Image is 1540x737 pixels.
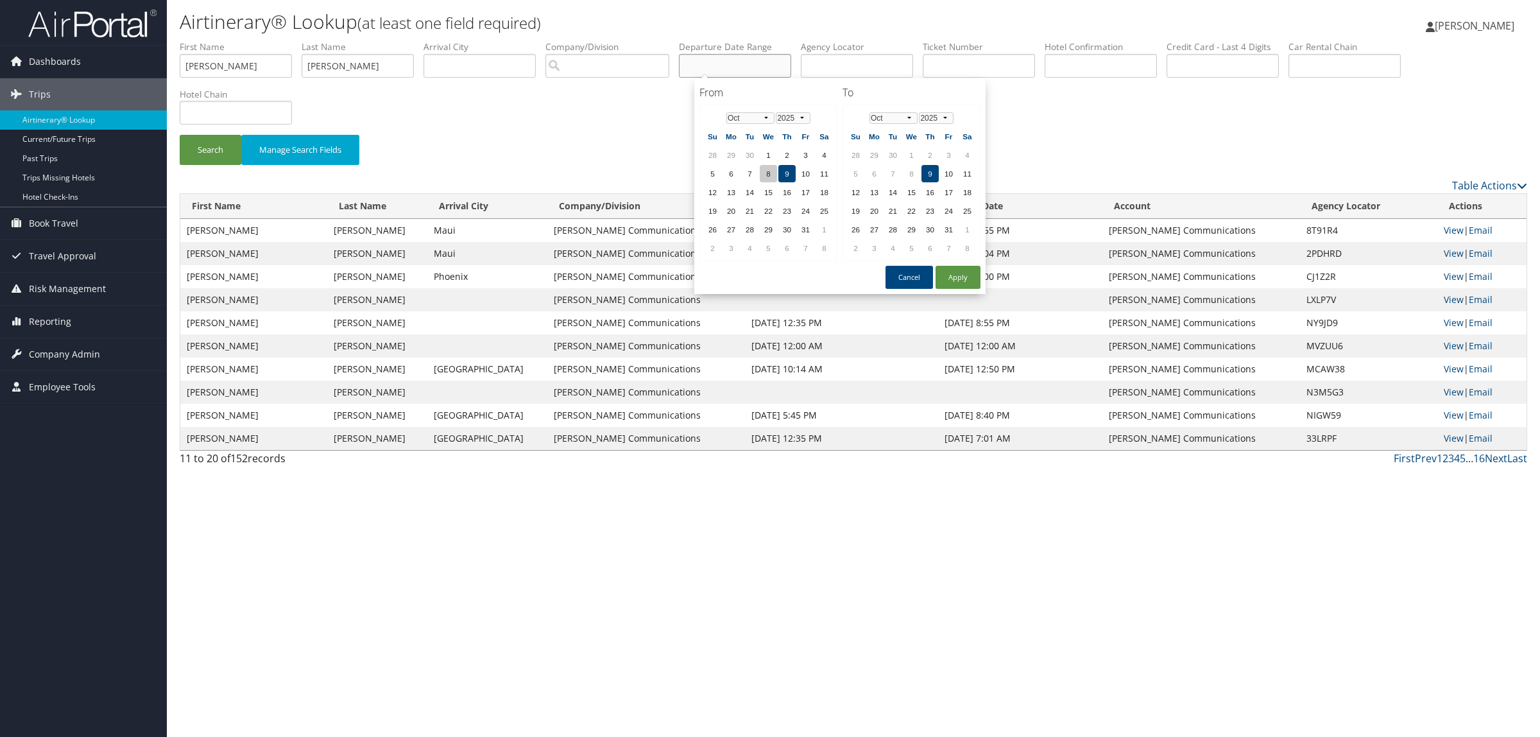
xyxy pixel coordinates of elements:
td: 6 [866,165,883,182]
td: 29 [723,146,740,164]
td: [PERSON_NAME] Communications [547,288,746,311]
td: [PERSON_NAME] Communications [1102,288,1301,311]
td: N3M5G3 [1300,381,1437,404]
td: 27 [723,221,740,238]
td: [GEOGRAPHIC_DATA] [427,427,547,450]
td: NY9JD9 [1300,311,1437,334]
td: [PERSON_NAME] [327,381,427,404]
td: 8 [760,165,777,182]
a: Next [1485,451,1507,465]
td: [PERSON_NAME] [327,427,427,450]
td: [PERSON_NAME] Communications [1102,219,1301,242]
td: [DATE] 2:00 PM [938,265,1102,288]
td: MCAW38 [1300,358,1437,381]
td: 30 [921,221,939,238]
td: 11 [959,165,976,182]
a: First [1394,451,1415,465]
td: 2 [847,239,864,257]
td: 6 [723,165,740,182]
a: Email [1469,224,1493,236]
td: 3 [797,146,814,164]
td: 8 [959,239,976,257]
td: 9 [921,165,939,182]
td: 13 [866,184,883,201]
a: Email [1469,340,1493,352]
a: Email [1469,432,1493,444]
td: [PERSON_NAME] [180,288,327,311]
td: 4 [959,146,976,164]
a: Email [1469,247,1493,259]
td: [PERSON_NAME] [180,381,327,404]
td: 2 [778,146,796,164]
td: 3 [866,239,883,257]
a: 2 [1442,451,1448,465]
th: Th [921,128,939,145]
label: First Name [180,40,302,53]
td: 30 [741,146,758,164]
td: 28 [704,146,721,164]
td: 8 [903,165,920,182]
td: Maui [427,242,547,265]
td: 18 [959,184,976,201]
td: 12 [847,184,864,201]
td: 4 [816,146,833,164]
td: 7 [797,239,814,257]
small: (at least one field required) [357,12,541,33]
td: 27 [866,221,883,238]
td: | [1437,404,1527,427]
td: [PERSON_NAME] Communications [1102,265,1301,288]
td: MVZUU6 [1300,334,1437,358]
td: 1 [760,146,777,164]
td: [PERSON_NAME] Communications [1102,427,1301,450]
td: [DATE] 7:55 PM [938,219,1102,242]
a: Prev [1415,451,1437,465]
td: [PERSON_NAME] [180,358,327,381]
a: View [1444,270,1464,282]
th: First Name: activate to sort column ascending [180,194,327,219]
td: [PERSON_NAME] Communications [1102,358,1301,381]
a: View [1444,224,1464,236]
td: | [1437,427,1527,450]
th: Mo [866,128,883,145]
td: 6 [921,239,939,257]
span: [PERSON_NAME] [1435,19,1514,33]
td: [PERSON_NAME] [180,404,327,427]
a: Email [1469,363,1493,375]
td: 5 [704,165,721,182]
td: 20 [723,202,740,220]
td: [GEOGRAPHIC_DATA] [427,358,547,381]
td: [DATE] 12:50 PM [938,358,1102,381]
td: Maui [427,219,547,242]
td: [PERSON_NAME] Communications [547,404,746,427]
td: 30 [884,146,902,164]
span: Book Travel [29,207,78,239]
label: Hotel Chain [180,88,302,101]
td: 15 [903,184,920,201]
td: [PERSON_NAME] [180,265,327,288]
td: 2 [704,239,721,257]
td: [PERSON_NAME] [180,427,327,450]
td: 25 [959,202,976,220]
th: Company/Division [547,194,746,219]
td: | [1437,288,1527,311]
span: Reporting [29,306,71,338]
td: [DATE] 12:35 PM [745,427,937,450]
td: 19 [847,202,864,220]
td: [PERSON_NAME] Communications [547,219,746,242]
td: 16 [921,184,939,201]
th: Account: activate to sort column descending [1102,194,1301,219]
a: View [1444,247,1464,259]
a: Last [1507,451,1527,465]
td: [PERSON_NAME] Communications [1102,334,1301,358]
td: [PERSON_NAME] Communications [547,311,746,334]
td: 28 [847,146,864,164]
td: 14 [884,184,902,201]
td: [PERSON_NAME] [180,311,327,334]
td: 5 [760,239,777,257]
td: 21 [884,202,902,220]
td: [PERSON_NAME] Communications [1102,242,1301,265]
button: Cancel [886,266,933,289]
label: Ticket Number [923,40,1045,53]
th: Tu [741,128,758,145]
th: We [760,128,777,145]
